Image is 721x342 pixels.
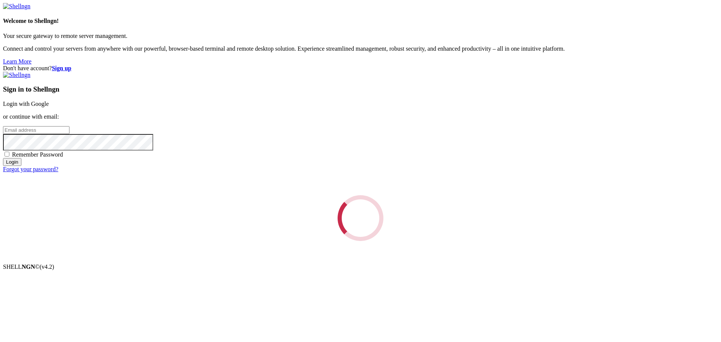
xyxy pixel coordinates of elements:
input: Login [3,158,21,166]
img: Shellngn [3,3,30,10]
a: Login with Google [3,101,49,107]
h4: Welcome to Shellngn! [3,18,718,24]
p: or continue with email: [3,113,718,120]
a: Forgot your password? [3,166,58,172]
h3: Sign in to Shellngn [3,85,718,93]
a: Sign up [52,65,71,71]
span: SHELL © [3,264,54,270]
a: Learn More [3,58,32,65]
span: 4.2.0 [40,264,54,270]
b: NGN [22,264,35,270]
p: Connect and control your servers from anywhere with our powerful, browser-based terminal and remo... [3,45,718,52]
span: Remember Password [12,151,63,158]
div: Loading... [329,187,392,250]
input: Remember Password [5,152,9,157]
input: Email address [3,126,69,134]
p: Your secure gateway to remote server management. [3,33,718,39]
img: Shellngn [3,72,30,78]
div: Don't have account? [3,65,718,72]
